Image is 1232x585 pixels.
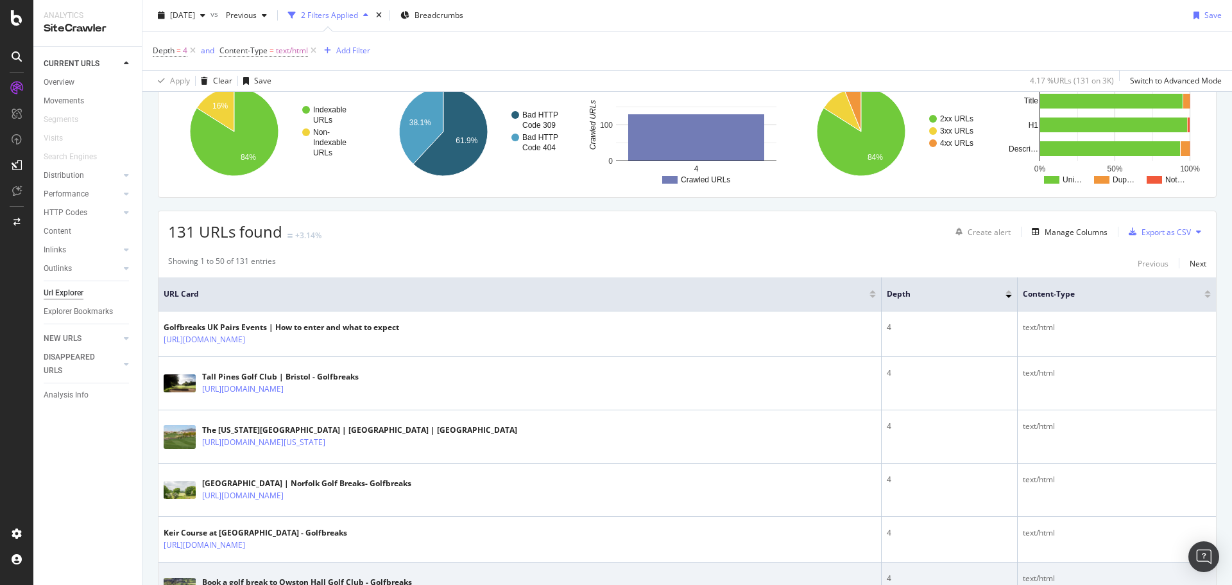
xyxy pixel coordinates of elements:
[44,132,63,145] div: Visits
[44,286,83,300] div: Url Explorer
[219,45,268,56] span: Content-Type
[887,322,1012,333] div: 4
[415,10,463,21] span: Breadcrumbs
[221,5,272,26] button: Previous
[868,153,883,162] text: 84%
[1125,71,1222,91] button: Switch to Advanced Mode
[164,539,245,552] a: [URL][DOMAIN_NAME]
[1004,76,1204,188] svg: A chart.
[1188,5,1222,26] button: Save
[202,478,411,489] div: [GEOGRAPHIC_DATA] | Norfolk Golf Breaks- Golfbreaks
[44,206,120,220] a: HTTP Codes
[1113,175,1134,184] text: Dup…
[164,374,196,392] img: main image
[313,148,332,157] text: URLs
[600,85,613,94] text: 200
[1045,227,1108,238] div: Manage Columns
[887,367,1012,379] div: 4
[221,10,257,21] span: Previous
[336,45,370,56] div: Add Filter
[164,322,399,333] div: Golfbreaks UK Pairs Events | How to enter and what to expect
[44,132,76,145] a: Visits
[44,225,133,238] a: Content
[600,121,613,130] text: 100
[44,188,89,201] div: Performance
[238,71,271,91] button: Save
[44,57,120,71] a: CURRENT URLS
[176,45,181,56] span: =
[254,75,271,86] div: Save
[170,75,190,86] div: Apply
[183,42,187,60] span: 4
[202,383,284,396] a: [URL][DOMAIN_NAME]
[153,71,190,91] button: Apply
[887,527,1012,539] div: 4
[1108,164,1123,173] text: 50%
[44,10,132,21] div: Analytics
[44,286,133,300] a: Url Explorer
[202,489,284,502] a: [URL][DOMAIN_NAME]
[44,169,84,182] div: Distribution
[44,225,71,238] div: Content
[44,76,133,89] a: Overview
[887,573,1012,584] div: 4
[44,94,84,108] div: Movements
[522,143,556,152] text: Code 404
[44,389,89,402] div: Analysis Info
[44,389,133,402] a: Analysis Info
[694,164,699,173] text: 4
[1124,222,1191,242] button: Export as CSV
[795,76,996,188] svg: A chart.
[201,45,214,56] div: and
[1029,121,1039,130] text: H1
[44,305,133,319] a: Explorer Bookmarks
[202,371,359,383] div: Tall Pines Golf Club | Bristol - Golfbreaks
[44,332,120,345] a: NEW URLS
[940,127,973,135] text: 3xx URLs
[44,21,132,36] div: SiteCrawler
[1009,144,1038,153] text: Descri…
[1024,96,1039,105] text: Title
[522,110,558,119] text: Bad HTTP
[44,262,72,275] div: Outlinks
[609,157,613,166] text: 0
[241,153,256,162] text: 84%
[168,76,369,188] div: A chart.
[950,222,1011,242] button: Create alert
[313,138,346,147] text: Indexable
[1190,258,1206,269] div: Next
[1023,421,1211,432] div: text/html
[940,114,973,123] text: 2xx URLs
[1138,256,1168,271] button: Previous
[377,76,578,188] div: A chart.
[1023,474,1211,485] div: text/html
[213,75,232,86] div: Clear
[44,262,120,275] a: Outlinks
[164,481,196,499] img: main image
[395,5,468,26] button: Breadcrumbs
[301,10,358,21] div: 2 Filters Applied
[44,351,108,378] div: DISAPPEARED URLS
[1023,527,1211,539] div: text/html
[1165,175,1185,184] text: Not…
[44,243,120,257] a: Inlinks
[1023,367,1211,379] div: text/html
[164,288,866,300] span: URL Card
[164,527,347,539] div: Keir Course at [GEOGRAPHIC_DATA] - Golfbreaks
[295,230,321,241] div: +3.14%
[164,425,196,450] img: main image
[44,351,120,378] a: DISAPPEARED URLS
[373,9,384,22] div: times
[202,436,325,449] a: [URL][DOMAIN_NAME][US_STATE]
[588,100,597,150] text: Crawled URLs
[287,234,293,238] img: Equal
[522,121,556,130] text: Code 309
[44,243,66,257] div: Inlinks
[168,256,276,271] div: Showing 1 to 50 of 131 entries
[1190,256,1206,271] button: Next
[44,113,78,127] div: Segments
[586,76,787,188] svg: A chart.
